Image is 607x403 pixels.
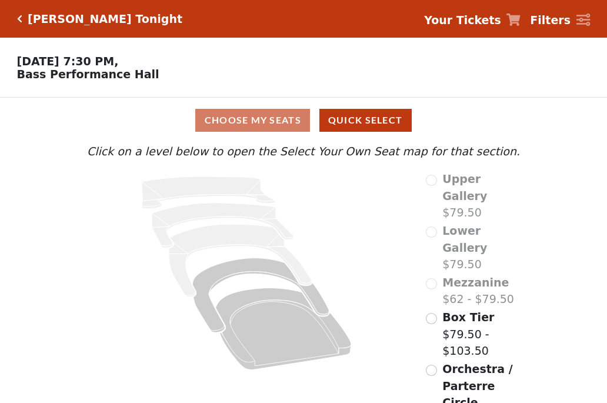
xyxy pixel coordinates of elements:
span: Mezzanine [442,276,509,289]
label: $62 - $79.50 [442,274,514,308]
strong: Your Tickets [424,14,501,26]
strong: Filters [530,14,571,26]
label: $79.50 - $103.50 [442,309,523,359]
button: Quick Select [319,109,412,132]
h5: [PERSON_NAME] Tonight [28,12,182,26]
label: $79.50 [442,171,523,221]
span: Lower Gallery [442,224,487,254]
a: Your Tickets [424,12,521,29]
p: Click on a level below to open the Select Your Own Seat map for that section. [84,143,523,160]
path: Box Tier - Seats Available: 73 [192,258,329,332]
path: Mezzanine - Seats Available: 0 [169,224,312,297]
a: Filters [530,12,590,29]
span: Upper Gallery [442,172,487,202]
path: Lower Gallery - Seats Available: 0 [152,203,294,248]
label: $79.50 [442,222,523,273]
span: Box Tier [442,311,494,324]
path: Orchestra / Parterre Circle - Seats Available: 507 [216,288,352,370]
path: Upper Gallery - Seats Available: 0 [142,176,276,209]
a: Click here to go back to filters [17,15,22,23]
